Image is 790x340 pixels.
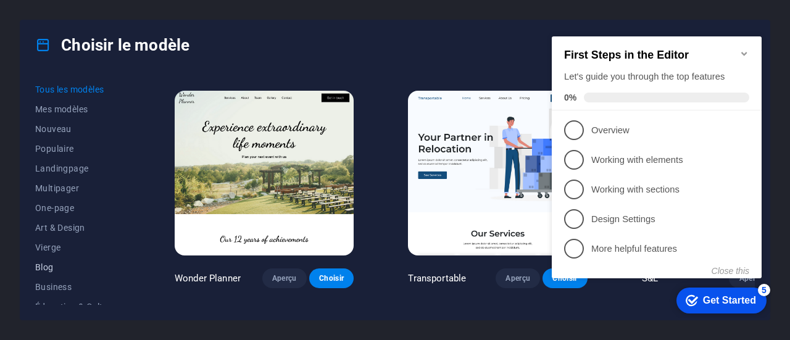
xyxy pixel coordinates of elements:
[35,183,120,193] span: Multipager
[35,80,120,99] button: Tous les modèles
[309,268,354,288] button: Choisir
[44,164,193,177] p: Working with sections
[5,155,215,185] li: Working with sections
[262,268,307,288] button: Aperçu
[505,273,530,283] span: Aperçu
[408,91,587,256] img: Transportable
[35,99,120,119] button: Mes modèles
[156,276,209,287] div: Get Started
[175,272,241,284] p: Wonder Planner
[35,302,120,312] span: Éducation & Culture
[5,96,215,126] li: Overview
[35,238,120,257] button: Vierge
[35,198,120,218] button: One-page
[543,268,587,288] button: Choisir
[35,262,120,272] span: Blog
[17,73,37,83] span: 0%
[35,178,120,198] button: Multipager
[35,119,120,139] button: Nouveau
[319,273,344,283] span: Choisir
[17,30,202,43] h2: First Steps in the Editor
[272,273,297,283] span: Aperçu
[211,265,223,277] div: 5
[35,35,189,55] h4: Choisir le modèle
[35,277,120,297] button: Business
[35,164,120,173] span: Landingpage
[130,268,220,294] div: Get Started 5 items remaining, 0% complete
[44,194,193,207] p: Design Settings
[175,91,354,256] img: Wonder Planner
[35,243,120,252] span: Vierge
[35,124,120,134] span: Nouveau
[44,105,193,118] p: Overview
[193,30,202,39] div: Minimize checklist
[35,104,120,114] span: Mes modèles
[35,203,120,213] span: One-page
[35,139,120,159] button: Populaire
[35,257,120,277] button: Blog
[35,159,120,178] button: Landingpage
[35,223,120,233] span: Art & Design
[496,268,540,288] button: Aperçu
[5,185,215,215] li: Design Settings
[35,144,120,154] span: Populaire
[17,51,202,64] div: Let's guide you through the top features
[44,135,193,147] p: Working with elements
[35,218,120,238] button: Art & Design
[35,282,120,292] span: Business
[35,297,120,317] button: Éducation & Culture
[165,247,202,257] button: Close this
[35,85,120,94] span: Tous les modèles
[408,272,466,284] p: Transportable
[5,126,215,155] li: Working with elements
[5,215,215,244] li: More helpful features
[44,223,193,236] p: More helpful features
